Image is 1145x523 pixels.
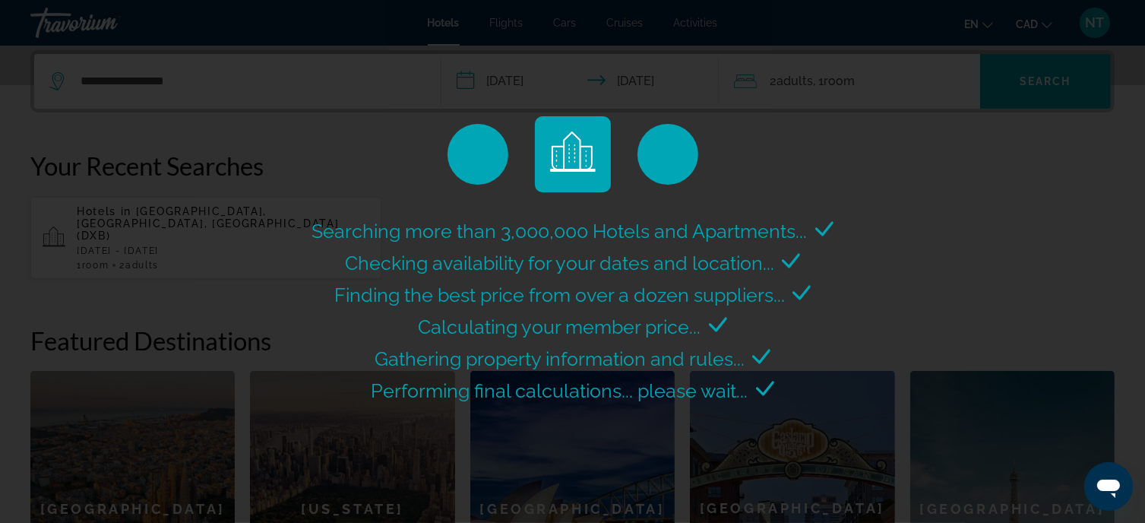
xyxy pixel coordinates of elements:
[372,379,748,402] span: Performing final calculations... please wait...
[1084,462,1133,511] iframe: Bouton de lancement de la fenêtre de messagerie
[419,315,701,338] span: Calculating your member price...
[345,252,774,274] span: Checking availability for your dates and location...
[312,220,808,242] span: Searching more than 3,000,000 Hotels and Apartments...
[334,284,785,306] span: Finding the best price from over a dozen suppliers...
[375,347,745,370] span: Gathering property information and rules...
